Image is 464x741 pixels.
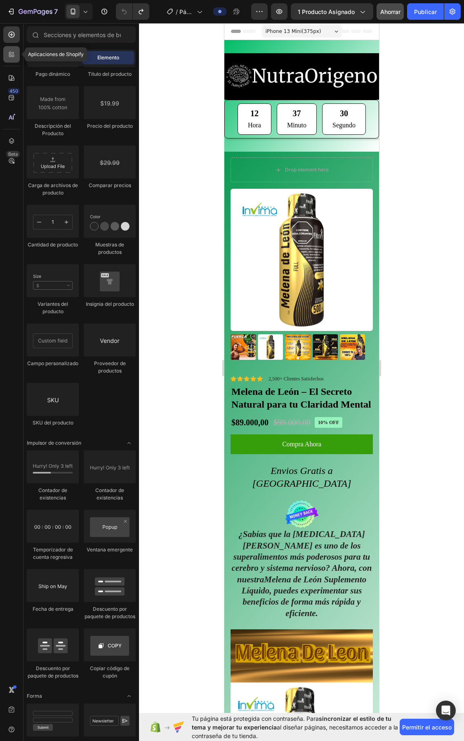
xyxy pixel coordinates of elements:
[407,3,444,20] button: Publicar
[176,8,178,15] font: /
[95,487,124,501] font: Contador de existencias
[27,360,78,366] font: Campo personalizado
[28,182,78,196] font: Carga de archivos de producto
[86,301,134,307] font: Insignia del producto
[116,3,149,20] div: Deshacer/Rehacer
[298,8,355,15] font: 1 producto asignado
[291,3,373,20] button: 1 producto asignado
[224,23,379,713] iframe: Área de diseño
[8,151,18,157] font: Beta
[45,54,64,61] font: Sección
[33,606,73,612] font: Fecha de entrega
[27,26,136,43] input: Secciones y elementos de búsqueda
[95,242,124,255] font: Muestras de productos
[38,301,68,314] font: Variantes del producto
[122,436,136,450] span: Abrir con palanca
[35,71,70,77] font: Pago dinámico
[54,7,58,16] font: 7
[33,420,73,426] font: SKU del producto
[414,8,437,15] font: Publicar
[89,182,131,188] font: Comparar precios
[88,71,132,77] font: Título del producto
[38,487,67,501] font: Contador de existencias
[87,546,133,553] font: Ventana emergente
[35,123,71,136] font: Descripción del Producto
[377,3,404,20] button: Ahorrar
[87,123,133,129] font: Precio del producto
[192,715,319,722] font: Tu página está protegida con contraseña. Para
[33,546,73,560] font: Temporizador de cuenta regresiva
[27,693,42,699] font: Forma
[90,665,130,679] font: Copiar código de cupón
[9,88,18,94] font: 450
[28,665,78,679] font: Descuento por paquete de productos
[85,606,135,619] font: Descuento por paquete de productos
[192,715,391,731] font: sincronizar el estilo de tu tema y mejorar tu experiencia
[380,8,400,15] font: Ahorrar
[436,701,456,720] div: Abrir Intercom Messenger
[179,8,193,180] font: Página del producto - [MEDICAL_DATA][PERSON_NAME] 13 [PERSON_NAME], 12:53:56
[3,3,61,20] button: 7
[97,54,119,61] font: Elemento
[400,719,454,735] button: Permitir el acceso
[27,440,81,446] font: Impulsor de conversión
[192,724,398,739] font: al diseñar páginas, necesitamos acceder a la contraseña de tu tienda.
[122,689,136,703] span: Abrir con palanca
[402,724,452,731] font: Permitir el acceso
[94,360,126,374] font: Proveedor de productos
[28,242,78,248] font: Cantidad de producto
